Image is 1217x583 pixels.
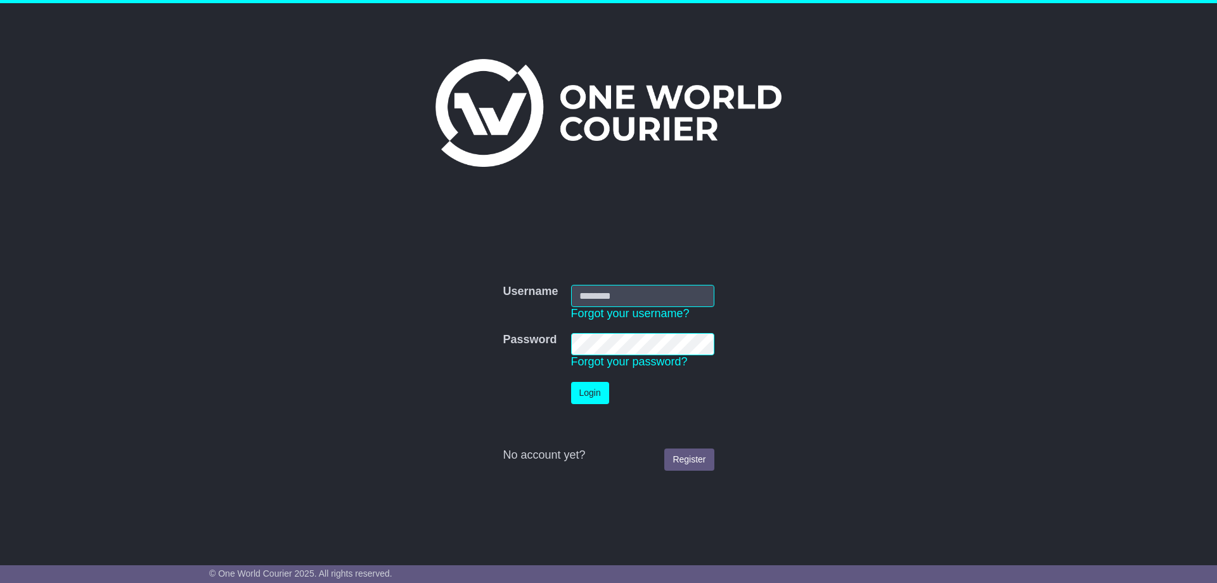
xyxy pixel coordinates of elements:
label: Password [503,333,557,347]
label: Username [503,285,558,299]
a: Forgot your password? [571,355,688,368]
button: Login [571,382,609,404]
span: © One World Courier 2025. All rights reserved. [209,568,392,579]
a: Register [664,449,714,471]
img: One World [435,59,782,167]
a: Forgot your username? [571,307,690,320]
div: No account yet? [503,449,714,462]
